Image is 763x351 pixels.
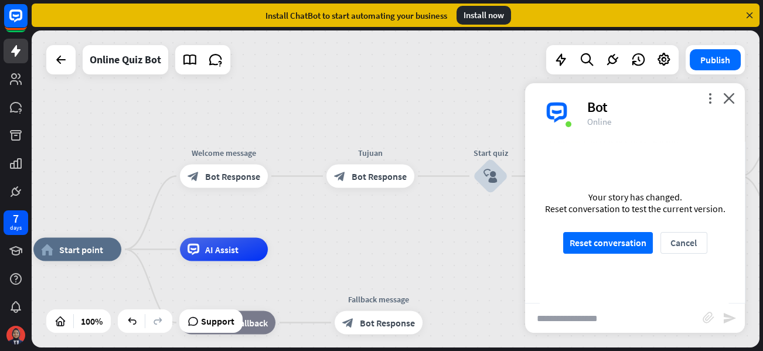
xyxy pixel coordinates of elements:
[342,317,354,329] i: block_bot_response
[10,224,22,232] div: days
[13,213,19,224] div: 7
[690,49,741,70] button: Publish
[188,171,199,182] i: block_bot_response
[483,169,498,183] i: block_user_input
[205,171,260,182] span: Bot Response
[4,210,28,235] a: 7 days
[587,98,731,116] div: Bot
[201,312,234,330] span: Support
[77,312,106,330] div: 100%
[723,93,735,104] i: close
[563,232,653,254] button: Reset conversation
[205,244,239,255] span: AI Assist
[318,147,423,159] div: Tujuan
[545,191,725,203] div: Your story has changed.
[660,232,707,254] button: Cancel
[587,116,731,127] div: Online
[352,171,407,182] span: Bot Response
[457,6,511,25] div: Install now
[545,203,725,214] div: Reset conversation to test the current version.
[326,294,431,305] div: Fallback message
[59,244,103,255] span: Start point
[703,312,714,323] i: block_attachment
[41,244,53,255] i: home_2
[723,311,737,325] i: send
[90,45,161,74] div: Online Quiz Bot
[9,5,45,40] button: Open LiveChat chat widget
[334,171,346,182] i: block_bot_response
[360,317,415,329] span: Bot Response
[265,10,447,21] div: Install ChatBot to start automating your business
[704,93,716,104] i: more_vert
[455,147,526,159] div: Start quiz
[171,147,277,159] div: Welcome message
